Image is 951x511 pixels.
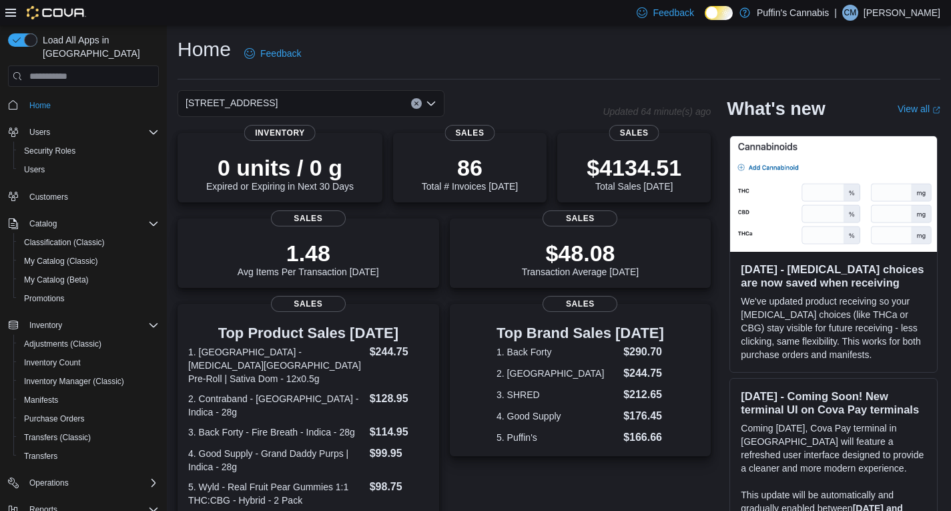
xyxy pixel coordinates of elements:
[13,142,164,160] button: Security Roles
[522,240,639,277] div: Transaction Average [DATE]
[898,104,940,114] a: View allExternal link
[29,100,51,111] span: Home
[522,240,639,267] p: $48.08
[497,431,618,444] dt: 5. Puffin's
[19,392,63,408] a: Manifests
[623,344,664,360] dd: $290.70
[24,475,74,491] button: Operations
[864,5,940,21] p: [PERSON_NAME]
[24,124,159,140] span: Users
[238,240,379,277] div: Avg Items Per Transaction [DATE]
[3,316,164,335] button: Inventory
[29,320,62,331] span: Inventory
[370,391,428,407] dd: $128.95
[24,96,159,113] span: Home
[19,411,90,427] a: Purchase Orders
[741,295,926,361] p: We've updated product receiving so your [MEDICAL_DATA] choices (like THCa or CBG) stay visible fo...
[653,6,693,19] span: Feedback
[24,256,98,267] span: My Catalog (Classic)
[741,421,926,475] p: Coming [DATE], Cova Pay terminal in [GEOGRAPHIC_DATA] will feature a refreshed user interface des...
[370,424,428,440] dd: $114.95
[13,160,164,179] button: Users
[19,272,94,288] a: My Catalog (Beta)
[705,20,705,21] span: Dark Mode
[19,272,159,288] span: My Catalog (Beta)
[19,291,70,307] a: Promotions
[757,5,829,21] p: Puffin's Cannabis
[19,448,159,464] span: Transfers
[497,388,618,401] dt: 3. SHRED
[19,373,129,389] a: Inventory Manager (Classic)
[623,430,664,446] dd: $166.66
[587,154,681,181] p: $4134.51
[24,124,55,140] button: Users
[24,357,81,368] span: Inventory Count
[29,192,68,202] span: Customers
[19,430,96,446] a: Transfers (Classic)
[844,5,857,21] span: CM
[24,189,73,205] a: Customers
[19,411,159,427] span: Purchase Orders
[27,6,86,19] img: Cova
[24,216,62,232] button: Catalog
[37,33,159,60] span: Load All Apps in [GEOGRAPHIC_DATA]
[19,143,159,159] span: Security Roles
[543,296,617,312] span: Sales
[13,428,164,447] button: Transfers (Classic)
[29,478,69,488] span: Operations
[24,475,159,491] span: Operations
[13,409,164,428] button: Purchase Orders
[411,98,422,109] button: Clear input
[188,325,428,341] h3: Top Product Sales [DATE]
[497,345,618,359] dt: 1. Back Forty
[842,5,858,21] div: Curtis Muir
[3,474,164,492] button: Operations
[19,253,159,269] span: My Catalog (Classic)
[19,234,159,250] span: Classification (Classic)
[19,162,50,178] a: Users
[188,392,364,419] dt: 2. Contraband - [GEOGRAPHIC_DATA] - Indica - 28g
[271,296,346,312] span: Sales
[188,480,364,507] dt: 5. Wyld - Real Fruit Pear Gummies 1:1 THC:CBG - Hybrid - 2 Pack
[741,389,926,416] h3: [DATE] - Coming Soon! New terminal UI on Cova Pay terminals
[445,125,495,141] span: Sales
[24,376,124,387] span: Inventory Manager (Classic)
[271,210,346,226] span: Sales
[24,164,45,175] span: Users
[741,263,926,289] h3: [DATE] - [MEDICAL_DATA] choices are now saved when receiving
[13,252,164,271] button: My Catalog (Classic)
[19,143,81,159] a: Security Roles
[3,123,164,142] button: Users
[13,372,164,391] button: Inventory Manager (Classic)
[370,479,428,495] dd: $98.75
[24,216,159,232] span: Catalog
[24,237,105,248] span: Classification (Classic)
[623,365,664,381] dd: $244.75
[188,447,364,474] dt: 4. Good Supply - Grand Daddy Purps | Indica - 28g
[422,154,518,192] div: Total # Invoices [DATE]
[13,353,164,372] button: Inventory Count
[19,373,159,389] span: Inventory Manager (Classic)
[603,106,711,117] p: Updated 64 minute(s) ago
[13,289,164,308] button: Promotions
[13,335,164,353] button: Adjustments (Classic)
[426,98,436,109] button: Open list of options
[19,448,63,464] a: Transfers
[497,367,618,380] dt: 2. [GEOGRAPHIC_DATA]
[609,125,659,141] span: Sales
[24,451,57,462] span: Transfers
[19,336,107,352] a: Adjustments (Classic)
[24,317,159,333] span: Inventory
[422,154,518,181] p: 86
[543,210,617,226] span: Sales
[497,409,618,423] dt: 4. Good Supply
[19,234,110,250] a: Classification (Classic)
[370,344,428,360] dd: $244.75
[19,355,159,371] span: Inventory Count
[239,40,306,67] a: Feedback
[29,127,50,138] span: Users
[186,95,278,111] span: [STREET_ADDRESS]
[24,188,159,205] span: Customers
[24,146,75,156] span: Security Roles
[3,187,164,206] button: Customers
